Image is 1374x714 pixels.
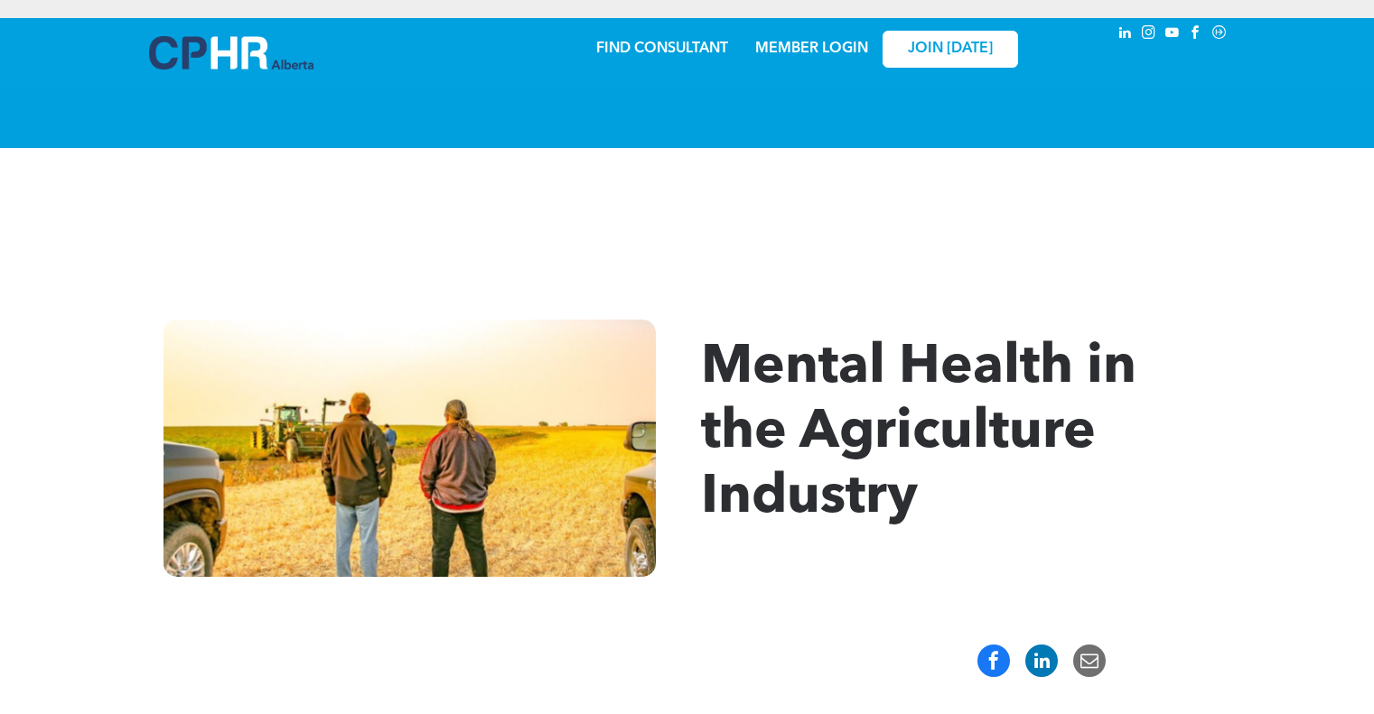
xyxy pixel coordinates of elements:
[149,36,313,70] img: A blue and white logo for cp alberta
[883,31,1018,68] a: JOIN [DATE]
[1210,23,1229,47] a: Social network
[1116,23,1136,47] a: linkedin
[1163,23,1182,47] a: youtube
[908,41,993,58] span: JOIN [DATE]
[701,341,1136,525] span: Mental Health in the Agriculture Industry
[596,42,728,56] a: FIND CONSULTANT
[1139,23,1159,47] a: instagram
[1186,23,1206,47] a: facebook
[755,42,868,56] a: MEMBER LOGIN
